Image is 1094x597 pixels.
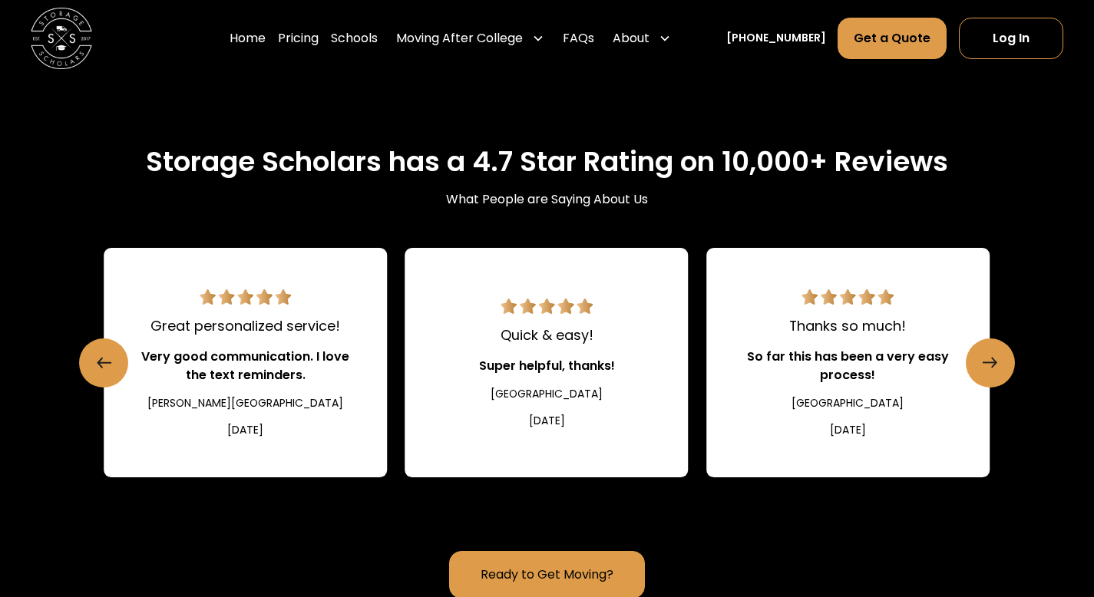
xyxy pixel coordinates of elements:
img: Storage Scholars main logo [31,8,92,69]
div: Super helpful, thanks! [479,357,615,375]
img: 5 star review. [200,289,292,305]
div: [DATE] [227,422,263,438]
a: [PHONE_NUMBER] [726,30,826,46]
div: So far this has been a very easy process! [743,348,953,384]
div: [PERSON_NAME][GEOGRAPHIC_DATA] [147,395,343,411]
a: Log In [959,18,1063,59]
a: Pricing [278,17,319,60]
div: [GEOGRAPHIC_DATA] [792,395,904,411]
div: [DATE] [529,413,565,429]
div: What People are Saying About Us [446,190,648,209]
a: Home [230,17,266,60]
div: Thanks so much! [789,316,906,337]
a: Next slide [966,338,1015,388]
div: Very good communication. I love the text reminders. [140,348,350,384]
div: Moving After College [396,29,523,48]
div: 15 / 22 [405,248,688,477]
h2: Storage Scholars has a 4.7 Star Rating on 10,000+ Reviews [146,145,948,178]
img: 5 star review. [802,289,894,305]
a: 5 star review.Thanks so much!So far this has been a very easy process![GEOGRAPHIC_DATA][DATE] [706,248,990,477]
div: Quick & easy! [501,325,593,346]
a: 5 star review.Great personalized service!Very good communication. I love the text reminders.[PERS... [104,248,387,477]
div: About [606,17,677,60]
a: Schools [331,17,378,60]
div: Moving After College [390,17,550,60]
div: About [613,29,649,48]
div: [GEOGRAPHIC_DATA] [491,386,603,402]
a: FAQs [563,17,594,60]
div: Great personalized service! [150,316,340,337]
a: 5 star review.Quick & easy!Super helpful, thanks![GEOGRAPHIC_DATA][DATE] [405,248,688,477]
div: [DATE] [830,422,866,438]
img: 5 star review. [501,298,593,314]
div: 14 / 22 [104,248,387,477]
a: Get a Quote [838,18,947,59]
div: 16 / 22 [706,248,990,477]
a: Previous slide [79,338,128,388]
